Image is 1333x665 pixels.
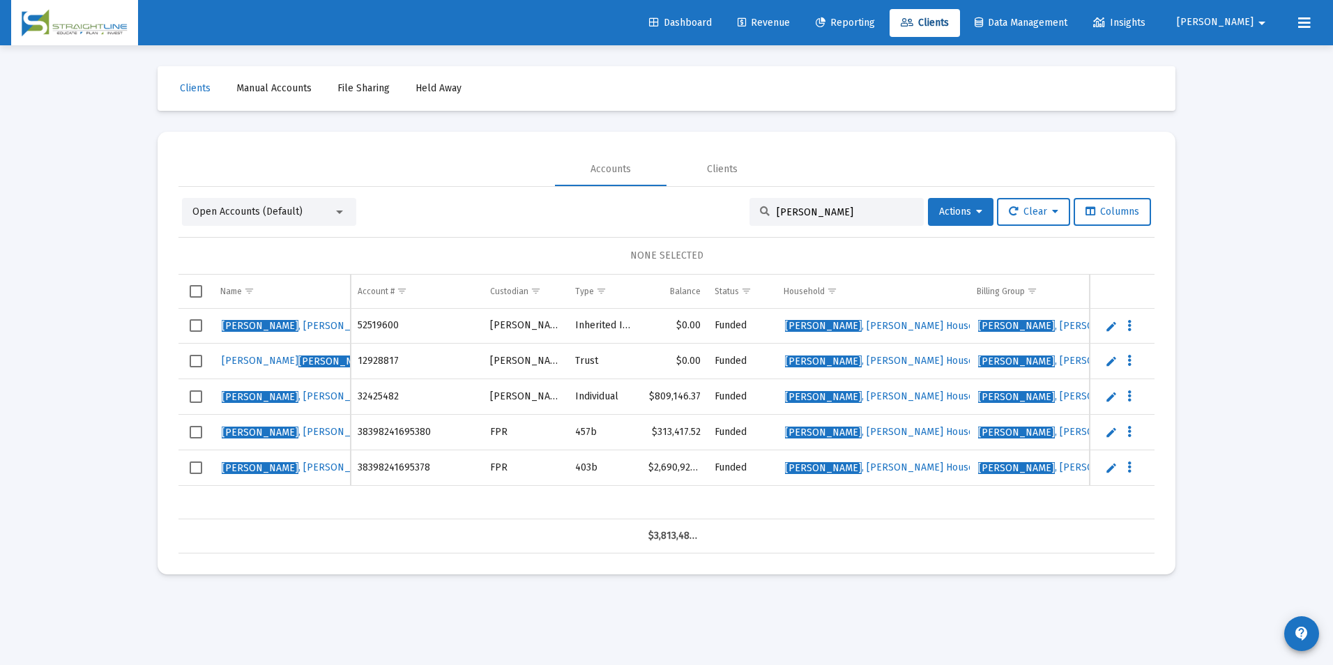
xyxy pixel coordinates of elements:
[1105,390,1118,403] a: Edit
[649,17,712,29] span: Dashboard
[1105,320,1118,332] a: Edit
[784,316,996,337] a: [PERSON_NAME], [PERSON_NAME] Household
[490,286,528,297] div: Custodian
[483,275,568,308] td: Column Custodian
[483,344,568,379] td: [PERSON_NAME]
[928,198,993,226] button: Actions
[178,275,1155,553] div: Data grid
[483,379,568,415] td: [PERSON_NAME]
[568,309,641,344] td: Inherited IRA
[890,9,960,37] a: Clients
[939,206,982,217] span: Actions
[220,422,381,443] a: [PERSON_NAME], [PERSON_NAME]
[738,17,790,29] span: Revenue
[190,461,202,474] div: Select row
[785,355,994,367] span: , [PERSON_NAME] Household
[222,427,298,438] span: [PERSON_NAME]
[190,319,202,332] div: Select row
[816,17,875,29] span: Reporting
[977,286,1025,297] div: Billing Group
[785,462,862,474] span: [PERSON_NAME]
[978,391,1055,403] span: [PERSON_NAME]
[22,9,128,37] img: Dashboard
[715,319,770,332] div: Funded
[531,286,541,296] span: Show filter options for column 'Custodian'
[190,249,1143,263] div: NONE SELECTED
[670,286,701,297] div: Balance
[1177,17,1254,29] span: [PERSON_NAME]
[978,356,1055,367] span: [PERSON_NAME]
[978,320,1055,332] span: [PERSON_NAME]
[351,414,483,450] td: 38398241695380
[568,450,641,485] td: 403b
[483,309,568,344] td: [PERSON_NAME]
[708,275,777,308] td: Column Status
[575,286,594,297] div: Type
[901,17,949,29] span: Clients
[568,275,641,308] td: Column Type
[568,379,641,415] td: Individual
[784,386,996,407] a: [PERSON_NAME], [PERSON_NAME] Household
[351,450,483,485] td: 38398241695378
[351,275,483,308] td: Column Account #
[416,82,462,94] span: Held Away
[715,425,770,439] div: Funded
[785,320,994,332] span: , [PERSON_NAME] Household
[975,17,1067,29] span: Data Management
[192,206,303,217] span: Open Accounts (Default)
[236,82,312,94] span: Manual Accounts
[977,316,1285,337] a: [PERSON_NAME], [PERSON_NAME] Household_.90% Tiered-Arrears
[244,286,254,296] span: Show filter options for column 'Name'
[805,9,886,37] a: Reporting
[483,414,568,450] td: FPR
[220,457,381,478] a: [PERSON_NAME], [PERSON_NAME]
[715,390,770,404] div: Funded
[785,427,862,438] span: [PERSON_NAME]
[785,426,994,438] span: , [PERSON_NAME] Household
[715,354,770,368] div: Funded
[351,309,483,344] td: 52519600
[641,414,708,450] td: $313,417.52
[568,344,641,379] td: Trust
[190,285,202,298] div: Select all
[1105,426,1118,438] a: Edit
[784,286,825,297] div: Household
[220,286,242,297] div: Name
[978,355,1284,367] span: , [PERSON_NAME] Household_.90% Tiered-Arrears
[978,462,1055,474] span: [PERSON_NAME]
[977,386,1285,407] a: [PERSON_NAME], [PERSON_NAME] Household_.90% Tiered-Arrears
[1086,206,1139,217] span: Columns
[715,461,770,475] div: Funded
[648,529,701,543] div: $3,813,489.14
[785,320,862,332] span: [PERSON_NAME]
[638,9,723,37] a: Dashboard
[169,75,222,102] a: Clients
[785,391,862,403] span: [PERSON_NAME]
[220,351,376,372] a: [PERSON_NAME][PERSON_NAME]
[785,390,994,402] span: , [PERSON_NAME] Household
[190,426,202,438] div: Select row
[358,286,395,297] div: Account #
[978,320,1284,332] span: , [PERSON_NAME] Household_.90% Tiered-Arrears
[777,275,970,308] td: Column Household
[1009,206,1058,217] span: Clear
[707,162,738,176] div: Clients
[741,286,752,296] span: Show filter options for column 'Status'
[1082,9,1157,37] a: Insights
[1074,198,1151,226] button: Columns
[784,351,996,372] a: [PERSON_NAME], [PERSON_NAME] Household
[1293,625,1310,642] mat-icon: contact_support
[222,320,380,332] span: , [PERSON_NAME]
[970,275,1277,308] td: Column Billing Group
[1105,461,1118,474] a: Edit
[220,386,381,407] a: [PERSON_NAME], [PERSON_NAME]
[222,426,380,438] span: , [PERSON_NAME]
[222,320,298,332] span: [PERSON_NAME]
[977,422,1285,443] a: [PERSON_NAME], [PERSON_NAME] Household_.90% Tiered-Arrears
[785,356,862,367] span: [PERSON_NAME]
[978,426,1284,438] span: , [PERSON_NAME] Household_.90% Tiered-Arrears
[596,286,607,296] span: Show filter options for column 'Type'
[1105,355,1118,367] a: Edit
[641,344,708,379] td: $0.00
[1027,286,1037,296] span: Show filter options for column 'Billing Group'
